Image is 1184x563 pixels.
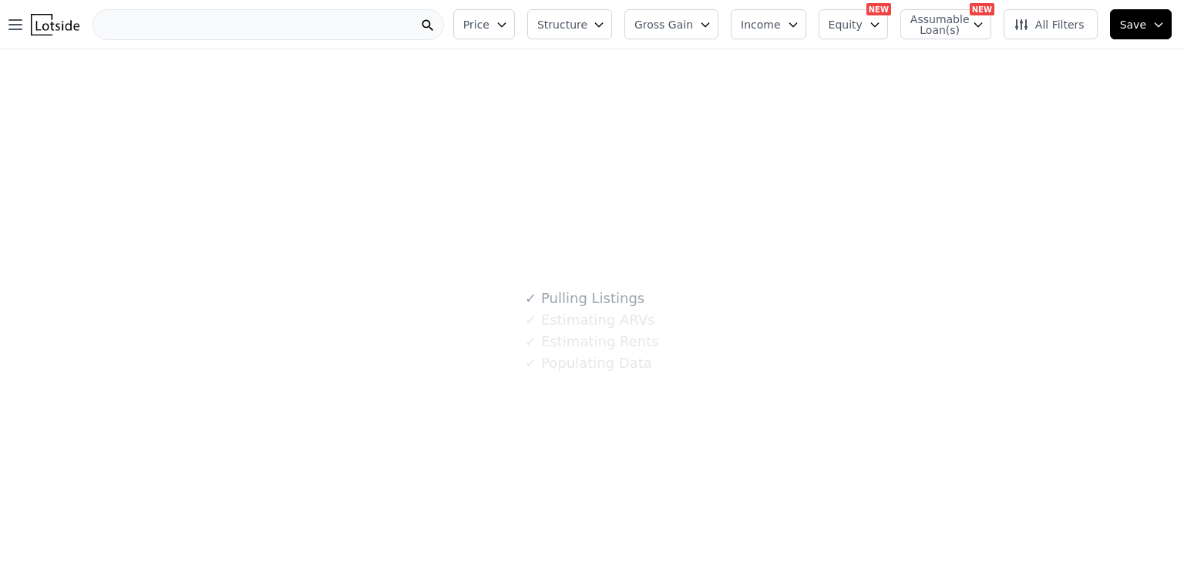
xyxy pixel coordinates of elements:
[866,3,891,15] div: NEW
[537,17,587,32] span: Structure
[741,17,781,32] span: Income
[525,334,536,349] span: ✓
[525,356,536,371] span: ✓
[970,3,994,15] div: NEW
[910,14,960,35] span: Assumable Loan(s)
[1110,9,1172,39] button: Save
[525,312,536,328] span: ✓
[819,9,888,39] button: Equity
[1014,17,1085,32] span: All Filters
[525,309,654,331] div: Estimating ARVs
[1120,17,1146,32] span: Save
[900,9,991,39] button: Assumable Loan(s)
[1004,9,1098,39] button: All Filters
[624,9,718,39] button: Gross Gain
[463,17,489,32] span: Price
[634,17,693,32] span: Gross Gain
[525,352,651,374] div: Populating Data
[829,17,863,32] span: Equity
[731,9,806,39] button: Income
[525,291,536,306] span: ✓
[527,9,612,39] button: Structure
[525,331,658,352] div: Estimating Rents
[525,288,644,309] div: Pulling Listings
[453,9,515,39] button: Price
[31,14,79,35] img: Lotside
